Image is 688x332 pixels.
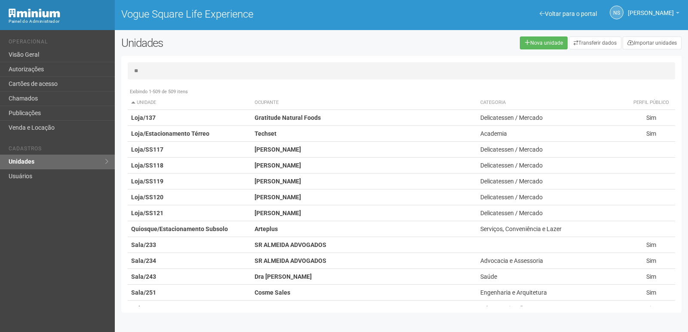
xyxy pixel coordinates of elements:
th: Perfil público: activate to sort column ascending [627,96,675,110]
strong: Loja/137 [131,114,156,121]
td: Academia [477,126,627,142]
strong: Arteplus [255,225,278,232]
a: Importar unidades [623,37,682,49]
td: Advocacia e Assessoria [477,253,627,269]
strong: Loja/SS117 [131,146,163,153]
span: Nicolle Silva [628,1,674,16]
strong: Sala/234 [131,257,156,264]
th: Unidade: activate to sort column descending [128,96,252,110]
li: Cadastros [9,146,108,155]
strong: Loja/SS119 [131,178,163,185]
strong: SR ALMEIDA ADVOGADOS [255,241,326,248]
strong: [PERSON_NAME] [255,178,301,185]
td: Serviços, Conveniência e Lazer [477,221,627,237]
strong: Loja/SS120 [131,194,163,201]
strong: Techset [255,130,276,137]
span: Sim [646,114,656,121]
a: Nova unidade [520,37,568,49]
span: Sim [646,305,656,312]
strong: TERRA FIBRA [255,305,292,312]
strong: Loja/Estacionamento Térreo [131,130,209,137]
td: Delicatessen / Mercado [477,205,627,221]
h1: Vogue Square Life Experience [121,9,395,20]
strong: Sala/233 [131,241,156,248]
strong: Loja/SS121 [131,210,163,216]
span: Sim [646,273,656,280]
th: Ocupante: activate to sort column ascending [251,96,476,110]
strong: Cosme Sales [255,289,290,296]
td: Delicatessen / Mercado [477,142,627,158]
a: [PERSON_NAME] [628,11,679,18]
strong: Gratitude Natural Foods [255,114,321,121]
img: Minium [9,9,60,18]
td: Delicatessen / Mercado [477,110,627,126]
strong: Sala/284 [131,305,156,312]
strong: [PERSON_NAME] [255,194,301,201]
span: Sim [646,130,656,137]
strong: [PERSON_NAME] [255,210,301,216]
a: Transferir dados [569,37,621,49]
td: Delicatessen / Mercado [477,189,627,205]
h2: Unidades [121,37,347,49]
strong: Loja/SS118 [131,162,163,169]
span: Sim [646,241,656,248]
th: Categoria: activate to sort column ascending [477,96,627,110]
strong: Dra [PERSON_NAME] [255,273,312,280]
a: NS [610,6,623,19]
td: Telecomunicação e Games [477,301,627,317]
strong: Sala/251 [131,289,156,296]
strong: [PERSON_NAME] [255,162,301,169]
li: Operacional [9,39,108,48]
td: Delicatessen / Mercado [477,174,627,189]
strong: Quiosque/Estacionamento Subsolo [131,225,228,232]
span: Sim [646,257,656,264]
div: Painel do Administrador [9,18,108,25]
td: Delicatessen / Mercado [477,158,627,174]
strong: SR ALMEIDA ADVOGADOS [255,257,326,264]
a: Voltar para o portal [540,10,597,17]
span: Sim [646,289,656,296]
td: Engenharia e Arquitetura [477,285,627,301]
div: Exibindo 1-509 de 509 itens [128,88,675,96]
td: Saúde [477,269,627,285]
strong: Sala/243 [131,273,156,280]
strong: [PERSON_NAME] [255,146,301,153]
